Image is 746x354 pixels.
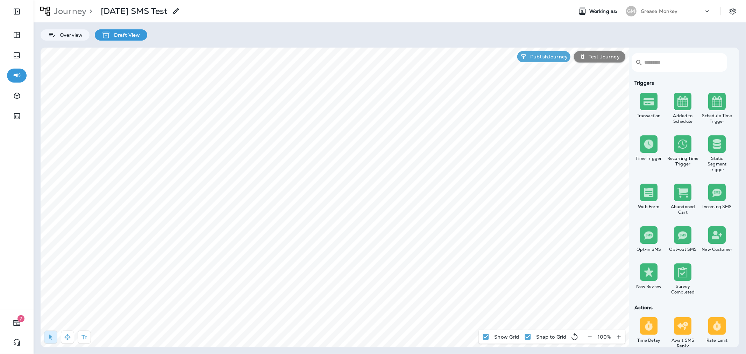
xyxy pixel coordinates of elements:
[536,334,567,340] p: Snap to Grid
[667,338,699,349] div: Await SMS Reply
[633,204,665,210] div: Web Form
[51,6,86,16] p: Journey
[701,113,733,124] div: Schedule Time Trigger
[701,247,733,252] div: New Customer
[517,51,570,62] button: PublishJourney
[633,156,665,161] div: Time Trigger
[701,338,733,343] div: Rate Limit
[633,284,665,289] div: New Review
[586,54,620,59] p: Test Journey
[667,113,699,124] div: Added to Schedule
[633,247,665,252] div: Opt-in SMS
[86,6,92,16] p: >
[726,5,739,17] button: Settings
[632,305,734,310] div: Actions
[7,5,27,19] button: Expand Sidebar
[494,334,519,340] p: Show Grid
[527,54,568,59] p: Publish Journey
[589,8,619,14] span: Working as:
[111,32,140,38] p: Draft View
[667,204,699,215] div: Abandoned Cart
[667,284,699,295] div: Survey Completed
[633,338,665,343] div: Time Delay
[626,6,637,16] div: GM
[574,51,625,62] button: Test Journey
[701,156,733,172] div: Static Segment Trigger
[701,204,733,210] div: Incoming SMS
[7,316,27,330] button: 7
[101,6,168,16] div: Labor Day SMS Test
[633,113,665,119] div: Transaction
[101,6,168,16] p: [DATE] SMS Test
[17,315,24,322] span: 7
[632,80,734,86] div: Triggers
[641,8,678,14] p: Grease Monkey
[667,156,699,167] div: Recurring Time Trigger
[667,247,699,252] div: Opt-out SMS
[598,334,611,340] p: 100 %
[56,32,83,38] p: Overview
